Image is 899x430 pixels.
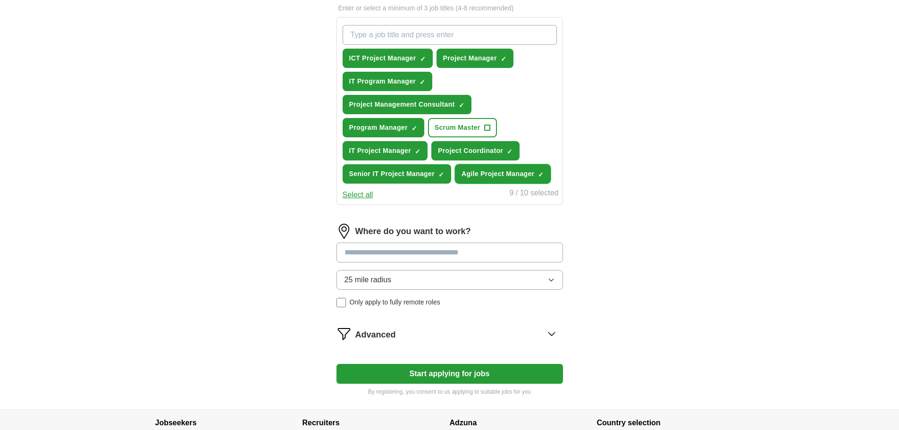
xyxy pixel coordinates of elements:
[501,55,506,63] span: ✓
[343,189,373,201] button: Select all
[349,123,408,133] span: Program Manager
[343,164,451,184] button: Senior IT Project Manager✓
[336,224,352,239] img: location.png
[507,148,513,155] span: ✓
[420,78,425,86] span: ✓
[349,100,455,110] span: Project Management Consultant
[428,118,497,137] button: Scrum Master
[415,148,420,155] span: ✓
[349,146,412,156] span: IT Project Manager
[435,123,480,133] span: Scrum Master
[343,118,424,137] button: Program Manager✓
[462,169,534,179] span: Agile Project Manager
[509,187,558,201] div: 9 / 10 selected
[344,274,392,286] span: 25 mile radius
[336,326,352,341] img: filter
[431,141,520,160] button: Project Coordinator✓
[336,3,563,13] p: Enter or select a minimum of 3 job titles (4-8 recommended)
[538,171,544,178] span: ✓
[349,169,435,179] span: Senior IT Project Manager
[336,298,346,307] input: Only apply to fully remote roles
[336,364,563,384] button: Start applying for jobs
[443,53,497,63] span: Project Manager
[355,329,396,341] span: Advanced
[412,125,417,132] span: ✓
[350,297,440,307] span: Only apply to fully remote roles
[343,141,428,160] button: IT Project Manager✓
[349,53,416,63] span: ICT Project Manager
[438,171,444,178] span: ✓
[349,76,416,86] span: IT Program Manager
[343,49,433,68] button: ICT Project Manager✓
[343,95,471,114] button: Project Management Consultant✓
[438,146,503,156] span: Project Coordinator
[343,25,557,45] input: Type a job title and press enter
[459,101,464,109] span: ✓
[420,55,426,63] span: ✓
[437,49,513,68] button: Project Manager✓
[355,225,471,238] label: Where do you want to work?
[343,72,433,91] button: IT Program Manager✓
[455,164,551,184] button: Agile Project Manager✓
[336,270,563,290] button: 25 mile radius
[336,388,563,396] p: By registering, you consent to us applying to suitable jobs for you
